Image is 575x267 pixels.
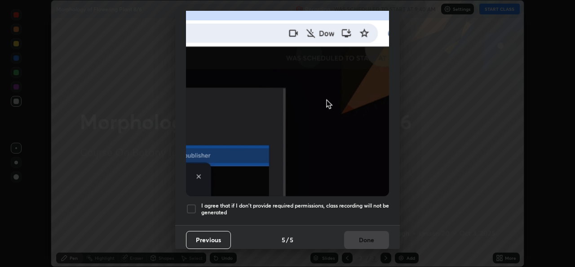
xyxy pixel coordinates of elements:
[290,235,293,244] h4: 5
[201,202,389,216] h5: I agree that if I don't provide required permissions, class recording will not be generated
[286,235,289,244] h4: /
[186,231,231,249] button: Previous
[282,235,285,244] h4: 5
